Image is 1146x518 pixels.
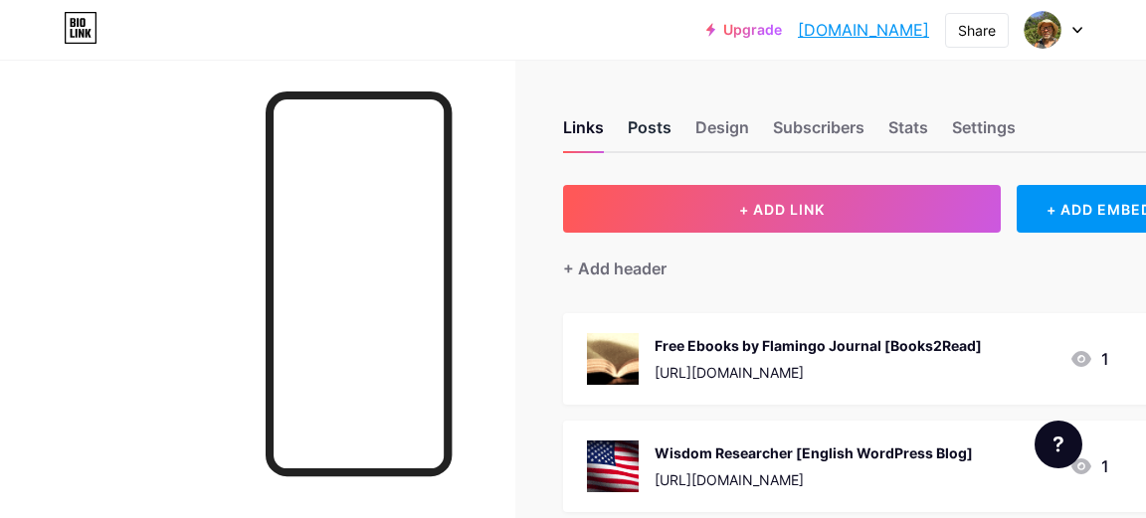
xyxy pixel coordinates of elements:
img: baden [1024,11,1061,49]
img: Wisdom Researcher [English WordPress Blog] [587,440,639,492]
div: Share [958,20,996,41]
div: Stats [888,115,928,151]
div: [URL][DOMAIN_NAME] [655,362,982,383]
span: + ADD LINK [739,201,825,218]
div: 1 [1069,454,1109,478]
div: Settings [952,115,1016,151]
div: [URL][DOMAIN_NAME] [655,469,973,490]
div: Wisdom Researcher [English WordPress Blog] [655,442,973,463]
a: Upgrade [706,22,782,38]
img: Free Ebooks by Flamingo Journal [Books2Read] [587,333,639,385]
div: Subscribers [773,115,864,151]
div: Links [563,115,604,151]
button: + ADD LINK [563,185,1001,233]
a: [DOMAIN_NAME] [798,18,929,42]
div: Free Ebooks by Flamingo Journal [Books2Read] [655,335,982,356]
div: 1 [1069,347,1109,371]
div: Posts [628,115,671,151]
div: Design [695,115,749,151]
div: + Add header [563,257,667,280]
